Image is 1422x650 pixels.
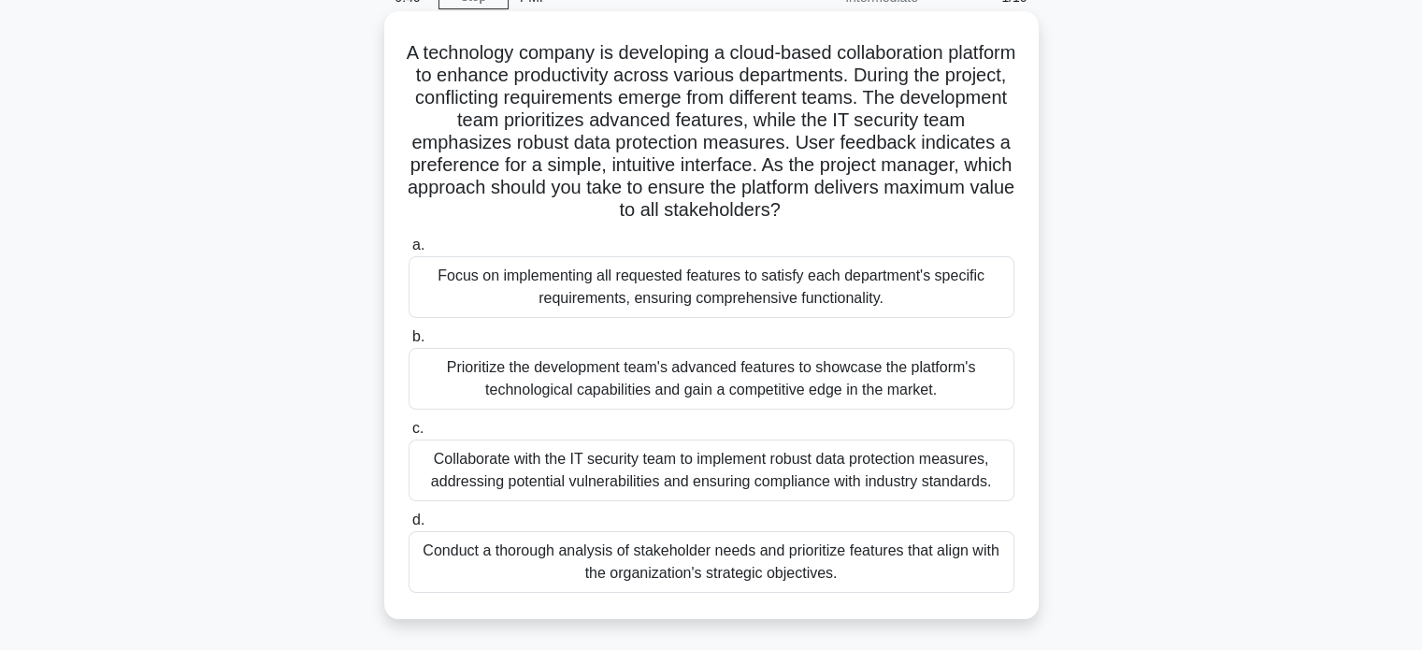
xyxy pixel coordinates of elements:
[409,348,1014,410] div: Prioritize the development team's advanced features to showcase the platform's technological capa...
[409,440,1014,501] div: Collaborate with the IT security team to implement robust data protection measures, addressing po...
[412,512,424,527] span: d.
[407,41,1016,223] h5: A technology company is developing a cloud-based collaboration platform to enhance productivity a...
[412,420,424,436] span: c.
[412,328,424,344] span: b.
[409,531,1014,593] div: Conduct a thorough analysis of stakeholder needs and prioritize features that align with the orga...
[409,256,1014,318] div: Focus on implementing all requested features to satisfy each department's specific requirements, ...
[412,237,424,253] span: a.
